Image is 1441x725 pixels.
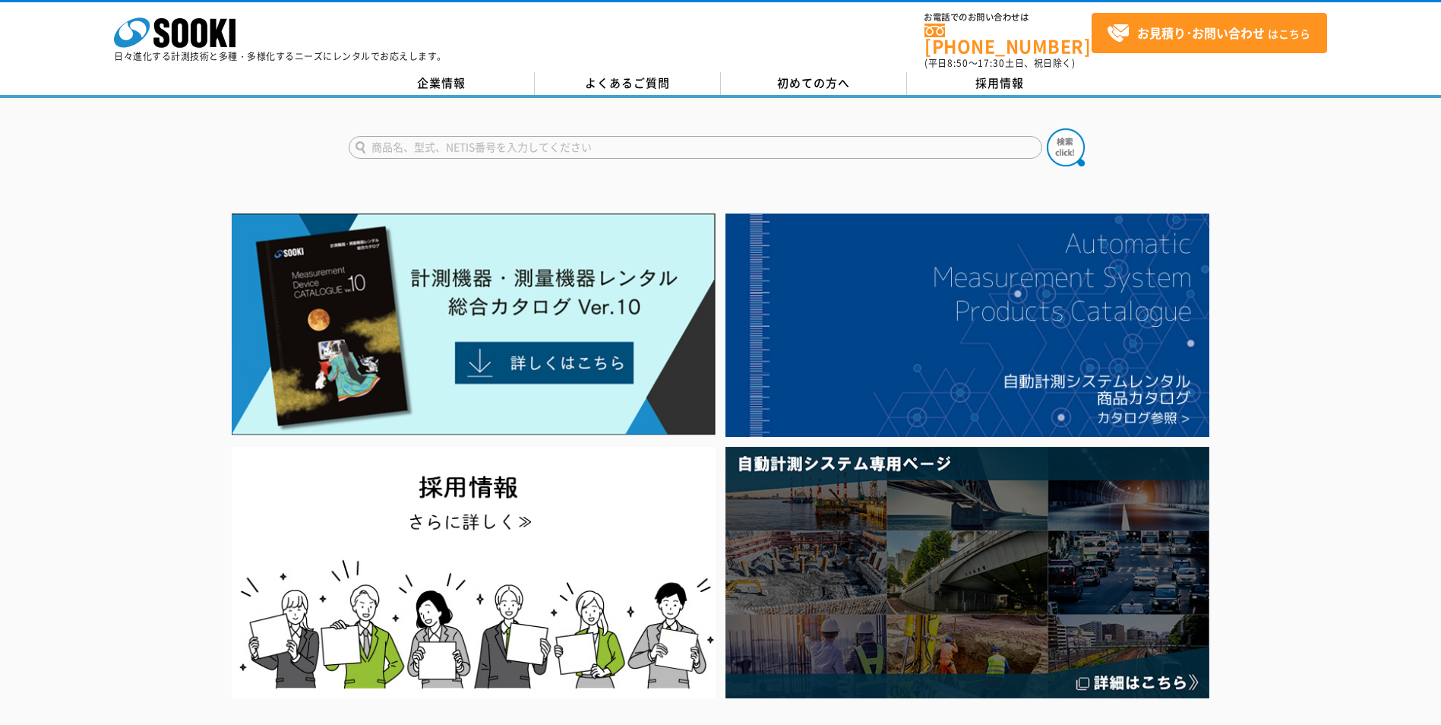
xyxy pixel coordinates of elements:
span: 8:50 [947,56,969,70]
span: はこちら [1107,22,1310,45]
a: 採用情報 [907,72,1093,95]
p: 日々進化する計測技術と多種・多様化するニーズにレンタルでお応えします。 [114,52,447,61]
strong: お見積り･お問い合わせ [1137,24,1265,42]
img: btn_search.png [1047,128,1085,166]
a: [PHONE_NUMBER] [924,24,1092,55]
span: 初めての方へ [777,74,850,91]
span: 17:30 [978,56,1005,70]
input: 商品名、型式、NETIS番号を入力してください [349,136,1042,159]
img: Catalog Ver10 [232,214,716,435]
img: SOOKI recruit [232,447,716,698]
span: お電話でのお問い合わせは [924,13,1092,22]
a: お見積り･お問い合わせはこちら [1092,13,1327,53]
a: 企業情報 [349,72,535,95]
a: よくあるご質問 [535,72,721,95]
img: 自動計測システムカタログ [725,214,1209,437]
a: 初めての方へ [721,72,907,95]
img: 自動計測システム専用ページ [725,447,1209,698]
span: (平日 ～ 土日、祝日除く) [924,56,1075,70]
